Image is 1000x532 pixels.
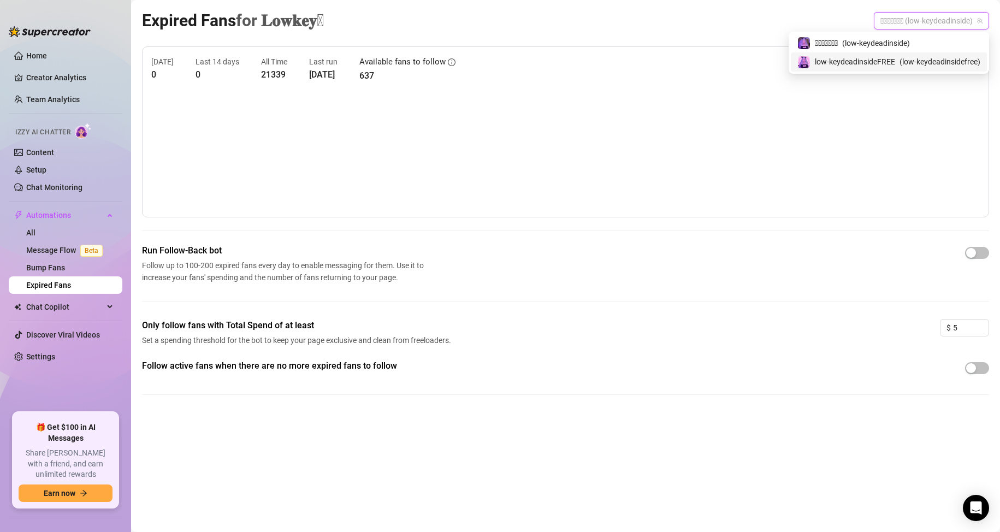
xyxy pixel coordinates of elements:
article: 0 [196,68,239,81]
article: 21339 [261,68,287,81]
a: Creator Analytics [26,69,114,86]
span: for 𝐋𝐨𝐰𝐤𝐞𝐲𒉭 [236,11,324,30]
article: 637 [359,69,455,82]
article: Expired Fans [142,8,324,33]
span: Izzy AI Chatter [15,127,70,138]
a: All [26,228,35,237]
button: Earn nowarrow-right [19,484,113,502]
div: Open Intercom Messenger [963,495,989,521]
img: low-keydeadinsideFREE [798,56,810,68]
a: Bump Fans [26,263,65,272]
span: ( low-keydeadinsidefree ) [900,56,980,68]
a: Chat Monitoring [26,183,82,192]
a: Content [26,148,54,157]
span: Share [PERSON_NAME] with a friend, and earn unlimited rewards [19,448,113,480]
span: info-circle [448,58,455,66]
a: Settings [26,352,55,361]
span: ( low-keydeadinside ) [842,37,910,49]
img: 𝐋𝐨𝐰𝐤𝐞𝐲𒉭 [798,37,810,49]
article: [DATE] [309,68,338,81]
span: Run Follow-Back bot [142,244,428,257]
article: 0 [151,68,174,81]
span: low-keydeadinsideFREE [815,56,895,68]
span: 𝐋𝐨𝐰𝐤𝐞𝐲𒉭 [815,37,838,49]
img: logo-BBDzfeDw.svg [9,26,91,37]
img: AI Chatter [75,123,92,139]
span: thunderbolt [14,211,23,220]
span: Beta [80,245,103,257]
a: Team Analytics [26,95,80,104]
span: Chat Copilot [26,298,104,316]
span: 𝐋𝐨𝐰𝐤𝐞𝐲𒉭 (low-keydeadinside) [880,13,983,29]
span: Earn now [44,489,75,498]
article: Last 14 days [196,56,239,68]
span: 🎁 Get $100 in AI Messages [19,422,113,444]
span: Set a spending threshold for the bot to keep your page exclusive and clean from freeloaders. [142,334,454,346]
article: Last run [309,56,338,68]
img: Chat Copilot [14,303,21,311]
a: Message FlowBeta [26,246,107,255]
span: Follow active fans when there are no more expired fans to follow [142,359,454,373]
a: Home [26,51,47,60]
input: 0.00 [953,320,989,336]
span: Automations [26,206,104,224]
article: All Time [261,56,287,68]
article: [DATE] [151,56,174,68]
span: Follow up to 100-200 expired fans every day to enable messaging for them. Use it to increase your... [142,259,428,283]
span: team [977,17,983,24]
span: Only follow fans with Total Spend of at least [142,319,454,332]
span: arrow-right [80,489,87,497]
a: Setup [26,165,46,174]
article: Available fans to follow [359,56,446,69]
a: Expired Fans [26,281,71,289]
a: Discover Viral Videos [26,330,100,339]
